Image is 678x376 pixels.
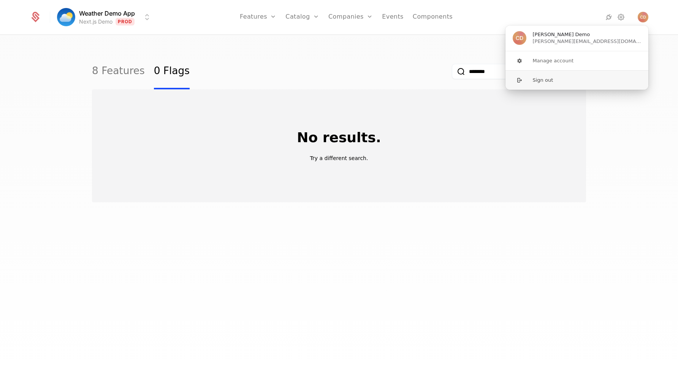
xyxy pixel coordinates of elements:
button: Sign out [505,70,649,90]
span: [PERSON_NAME][EMAIL_ADDRESS][DOMAIN_NAME] [532,38,641,45]
span: Prod [116,18,135,25]
a: Integrations [604,13,613,22]
button: Close user button [638,12,648,22]
a: 8 Features [92,54,145,89]
a: 0 Flags [154,54,190,89]
p: Try a different search. [310,154,368,162]
div: Next.js Demo [79,18,112,25]
div: User button popover [505,25,648,90]
a: Settings [616,13,626,22]
img: Weather Demo App [57,8,75,26]
button: Manage account [505,51,649,70]
span: [PERSON_NAME] Demo [532,31,590,38]
img: Cole Demo [513,31,526,45]
span: Weather Demo App [79,9,135,18]
button: Select environment [59,9,152,25]
img: Cole Demo [638,12,648,22]
p: No results. [297,130,381,145]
